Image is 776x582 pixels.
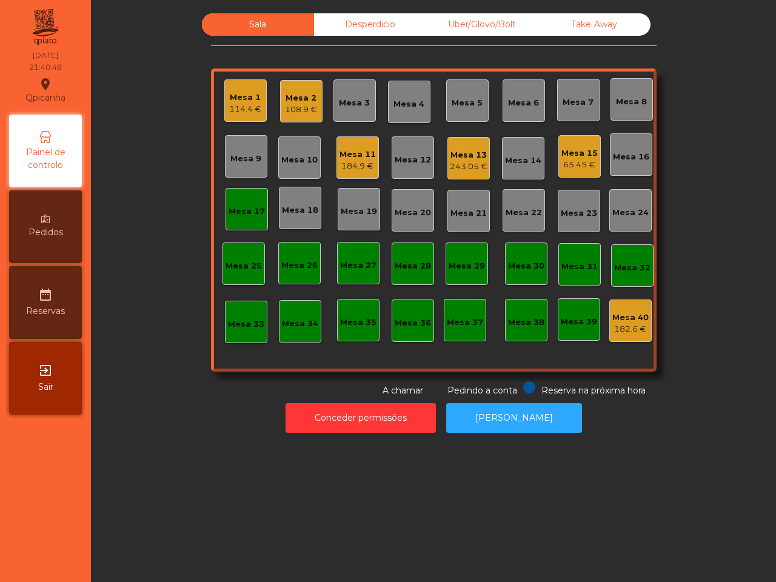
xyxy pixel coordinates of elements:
span: A chamar [383,385,423,396]
div: Mesa 27 [340,259,376,272]
span: Reservas [26,305,65,318]
div: Mesa 8 [616,96,647,108]
div: Sala [202,13,314,36]
div: Mesa 22 [506,207,542,219]
div: 21:40:48 [29,62,62,73]
div: Mesa 11 [339,149,376,161]
div: Mesa 12 [395,154,431,166]
i: exit_to_app [38,363,53,378]
div: Mesa 33 [228,318,264,330]
div: Mesa 28 [395,260,431,272]
div: Mesa 4 [393,98,424,110]
span: Pedindo a conta [447,385,517,396]
div: Mesa 35 [340,316,376,329]
div: 184.9 € [339,160,376,172]
div: Mesa 37 [447,316,483,329]
div: Mesa 34 [282,318,318,330]
div: Mesa 36 [395,317,431,329]
div: Mesa 38 [508,316,544,329]
div: Qpicanha [25,75,65,105]
img: qpiato [30,6,60,48]
div: Mesa 32 [614,262,651,274]
div: Mesa 29 [449,260,485,272]
div: 65.45 € [561,159,598,171]
span: Reserva na próxima hora [541,385,646,396]
i: date_range [38,287,53,302]
div: 108.9 € [285,104,317,116]
div: [DATE] [33,50,58,61]
div: Mesa 21 [450,207,487,219]
div: Uber/Glovo/Bolt [426,13,538,36]
div: Mesa 13 [450,149,487,161]
div: Mesa 19 [341,206,377,218]
span: Sair [38,381,53,393]
div: Mesa 14 [505,155,541,167]
div: Mesa 18 [282,204,318,216]
button: [PERSON_NAME] [446,403,582,433]
div: Mesa 2 [285,92,317,104]
div: Mesa 30 [508,260,544,272]
div: Mesa 26 [281,259,318,272]
div: Mesa 1 [229,92,261,104]
div: Mesa 16 [613,151,649,163]
div: 182.6 € [612,323,649,335]
div: Mesa 23 [561,207,597,219]
div: Mesa 25 [226,260,262,272]
div: 243.05 € [450,161,487,173]
div: 114.4 € [229,103,261,115]
button: Conceder permissões [286,403,436,433]
div: Mesa 7 [563,96,594,109]
div: Take Away [538,13,651,36]
div: Mesa 3 [339,97,370,109]
div: Mesa 10 [281,154,318,166]
div: Mesa 15 [561,147,598,159]
div: Mesa 5 [452,97,483,109]
div: Mesa 17 [229,206,265,218]
div: Mesa 31 [561,261,598,273]
div: Mesa 6 [508,97,539,109]
i: location_on [38,77,53,92]
span: Painel de controlo [12,146,79,172]
div: Mesa 9 [230,153,261,165]
span: Pedidos [28,226,63,239]
div: Mesa 40 [612,312,649,324]
div: Mesa 20 [395,207,431,219]
div: Mesa 24 [612,207,649,219]
div: Mesa 39 [561,316,597,328]
div: Desperdicio [314,13,426,36]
